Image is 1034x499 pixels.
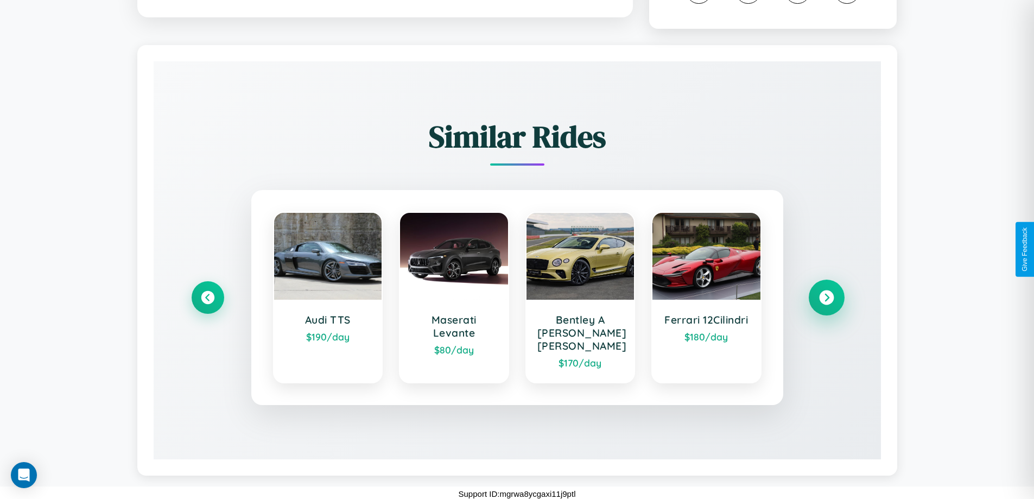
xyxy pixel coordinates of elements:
h2: Similar Rides [192,116,843,157]
a: Bentley A [PERSON_NAME] [PERSON_NAME]$170/day [525,212,636,383]
div: Give Feedback [1021,228,1029,271]
h3: Audi TTS [285,313,371,326]
div: $ 180 /day [663,331,750,343]
div: $ 80 /day [411,344,497,356]
h3: Maserati Levante [411,313,497,339]
h3: Ferrari 12Cilindri [663,313,750,326]
a: Maserati Levante$80/day [399,212,509,383]
a: Ferrari 12Cilindri$180/day [651,212,762,383]
div: $ 170 /day [537,357,624,369]
h3: Bentley A [PERSON_NAME] [PERSON_NAME] [537,313,624,352]
div: $ 190 /day [285,331,371,343]
div: Open Intercom Messenger [11,462,37,488]
a: Audi TTS$190/day [273,212,383,383]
